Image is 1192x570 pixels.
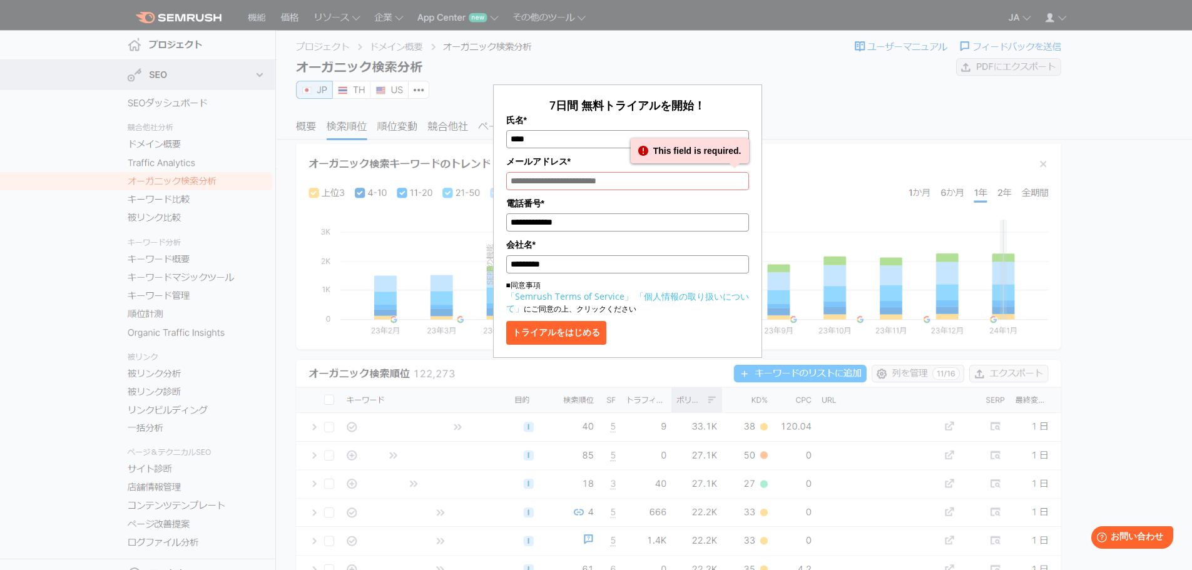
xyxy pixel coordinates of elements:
a: 「Semrush Terms of Service」 [506,290,633,302]
a: 「個人情報の取り扱いについて」 [506,290,749,314]
span: 7日間 無料トライアルを開始！ [549,98,705,113]
p: ■同意事項 にご同意の上、クリックください [506,280,749,315]
label: メールアドレス* [506,155,749,168]
button: トライアルをはじめる [506,321,606,345]
label: 電話番号* [506,196,749,210]
iframe: Help widget launcher [1081,521,1178,556]
div: This field is required. [631,138,749,163]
